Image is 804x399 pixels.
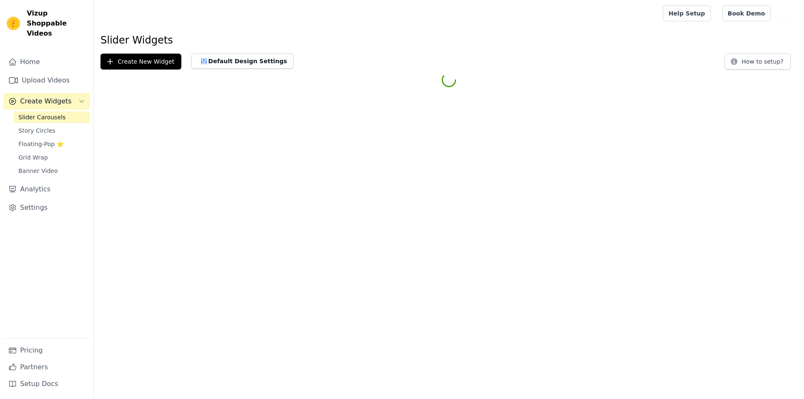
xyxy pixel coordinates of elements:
[18,140,64,148] span: Floating-Pop ⭐
[13,111,90,123] a: Slider Carousels
[3,72,90,89] a: Upload Videos
[18,113,66,121] span: Slider Carousels
[13,138,90,150] a: Floating-Pop ⭐
[13,152,90,163] a: Grid Wrap
[724,54,791,70] button: How to setup?
[3,54,90,70] a: Home
[3,359,90,376] a: Partners
[3,376,90,392] a: Setup Docs
[3,93,90,110] button: Create Widgets
[27,8,87,39] span: Vizup Shoppable Videos
[18,153,48,162] span: Grid Wrap
[18,126,55,135] span: Story Circles
[722,5,770,21] a: Book Demo
[100,33,797,47] h1: Slider Widgets
[13,165,90,177] a: Banner Video
[100,54,181,70] button: Create New Widget
[3,199,90,216] a: Settings
[13,125,90,136] a: Story Circles
[3,342,90,359] a: Pricing
[20,96,72,106] span: Create Widgets
[3,181,90,198] a: Analytics
[18,167,58,175] span: Banner Video
[663,5,710,21] a: Help Setup
[724,59,791,67] a: How to setup?
[191,54,294,69] button: Default Design Settings
[7,17,20,30] img: Vizup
